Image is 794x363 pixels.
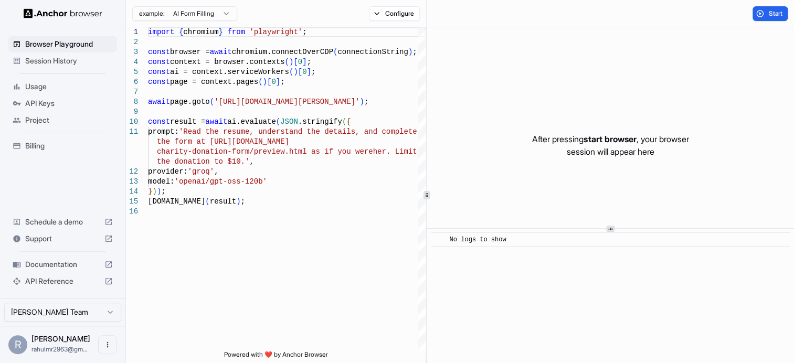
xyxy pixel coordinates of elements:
[148,98,170,106] span: await
[280,118,298,126] span: JSON
[148,187,152,196] span: }
[205,197,209,206] span: (
[161,187,165,196] span: ;
[364,98,368,106] span: ;
[289,58,293,66] span: )
[293,68,298,76] span: )
[284,58,289,66] span: (
[126,167,138,177] div: 12
[126,207,138,217] div: 16
[8,213,117,230] div: Schedule a demo
[8,78,117,95] div: Usage
[210,98,214,106] span: (
[214,167,218,176] span: ,
[25,217,100,227] span: Schedule a demo
[170,68,289,76] span: ai = context.serviceWorkers
[179,127,399,136] span: 'Read the resume, understand the details, and comp
[373,147,417,156] span: her. Limit
[298,68,302,76] span: [
[126,67,138,77] div: 5
[436,234,441,245] span: ​
[24,8,102,18] img: Anchor Logo
[276,78,280,86] span: ]
[126,97,138,107] div: 8
[25,56,113,66] span: Session History
[183,28,218,36] span: chromium
[148,78,170,86] span: const
[170,118,205,126] span: result =
[227,118,276,126] span: ai.evaluate
[157,147,373,156] span: charity-donation-form/preview.html as if you were
[31,334,90,343] span: Rahul Raut
[170,98,210,106] span: page.goto
[148,58,170,66] span: const
[293,58,298,66] span: [
[8,112,117,129] div: Project
[8,273,117,290] div: API Reference
[369,6,420,21] button: Configure
[148,127,179,136] span: prompt:
[224,350,328,363] span: Powered with ❤️ by Anchor Browser
[148,177,174,186] span: model:
[170,78,258,86] span: page = context.pages
[157,157,249,166] span: the donation to $10.'
[126,77,138,87] div: 6
[218,28,223,36] span: }
[298,58,302,66] span: 0
[210,48,232,56] span: await
[298,118,342,126] span: .stringify
[126,127,138,137] div: 11
[126,57,138,67] div: 4
[333,48,337,56] span: (
[346,118,351,126] span: {
[289,68,293,76] span: (
[276,118,280,126] span: (
[280,78,284,86] span: ;
[25,81,113,92] span: Usage
[126,37,138,47] div: 2
[25,115,113,125] span: Project
[408,48,412,56] span: )
[205,118,227,126] span: await
[126,107,138,117] div: 9
[25,141,113,151] span: Billing
[8,230,117,247] div: Support
[236,197,240,206] span: )
[399,127,417,136] span: lete
[126,197,138,207] div: 15
[412,48,417,56] span: ;
[267,78,271,86] span: [
[311,68,315,76] span: ;
[271,78,276,86] span: 0
[126,117,138,127] div: 10
[227,28,245,36] span: from
[302,28,306,36] span: ;
[126,27,138,37] div: 1
[148,167,188,176] span: provider:
[148,48,170,56] span: const
[337,48,408,56] span: connectionString
[8,36,117,52] div: Browser Playground
[8,95,117,112] div: API Keys
[126,87,138,97] div: 7
[302,68,306,76] span: 0
[148,197,205,206] span: [DOMAIN_NAME]
[152,187,156,196] span: )
[302,58,306,66] span: ]
[532,133,689,158] p: After pressing , your browser session will appear here
[98,335,117,354] button: Open menu
[258,78,262,86] span: (
[262,78,267,86] span: )
[240,197,245,206] span: ;
[8,137,117,154] div: Billing
[157,137,289,146] span: the form at [URL][DOMAIN_NAME]
[170,48,210,56] span: browser =
[306,58,311,66] span: ;
[170,58,284,66] span: context = browser.contexts
[148,68,170,76] span: const
[249,157,253,166] span: ,
[8,335,27,354] div: R
[25,276,100,286] span: API Reference
[25,39,113,49] span: Browser Playground
[126,177,138,187] div: 13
